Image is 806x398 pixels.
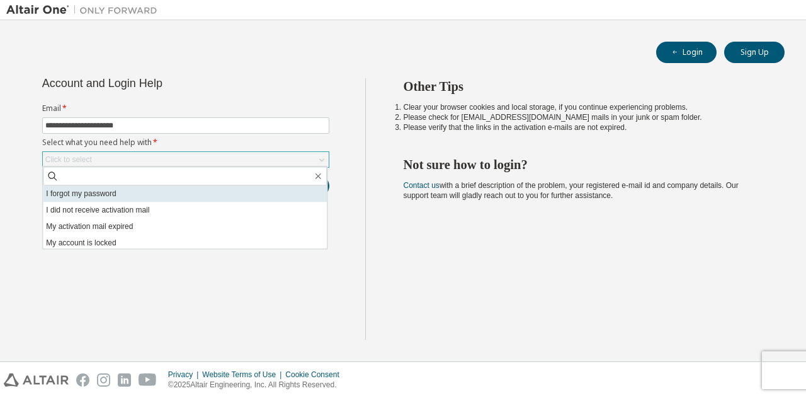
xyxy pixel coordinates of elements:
img: facebook.svg [76,373,89,387]
div: Click to select [43,152,329,167]
a: Contact us [404,181,440,190]
img: instagram.svg [97,373,110,387]
h2: Not sure how to login? [404,156,763,173]
h2: Other Tips [404,78,763,95]
label: Email [42,103,329,114]
button: Sign Up [724,42,785,63]
button: Login [656,42,717,63]
img: Altair One [6,4,164,16]
li: I forgot my password [43,185,327,202]
img: altair_logo.svg [4,373,69,387]
span: with a brief description of the problem, your registered e-mail id and company details. Our suppo... [404,181,739,200]
p: © 2025 Altair Engineering, Inc. All Rights Reserved. [168,380,347,390]
div: Privacy [168,370,202,380]
div: Account and Login Help [42,78,272,88]
div: Click to select [45,155,92,165]
img: linkedin.svg [118,373,131,387]
li: Clear your browser cookies and local storage, if you continue experiencing problems. [404,102,763,112]
li: Please verify that the links in the activation e-mails are not expired. [404,122,763,132]
label: Select what you need help with [42,138,329,148]
div: Website Terms of Use [202,370,285,380]
img: youtube.svg [139,373,157,387]
div: Cookie Consent [285,370,346,380]
li: Please check for [EMAIL_ADDRESS][DOMAIN_NAME] mails in your junk or spam folder. [404,112,763,122]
